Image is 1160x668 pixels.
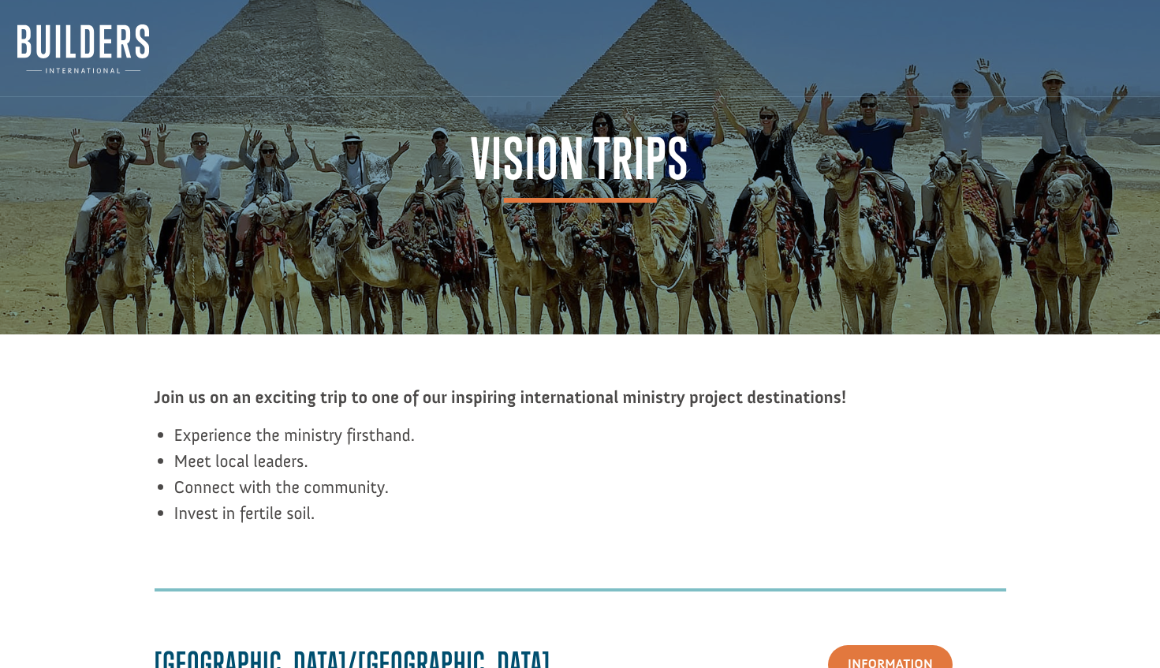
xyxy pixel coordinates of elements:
span: Experience the ministry firsthand. [174,424,415,446]
img: Builders International [17,24,149,73]
strong: Join us on an exciting trip to one of our inspiring international ministry project destinations! [155,386,847,408]
span: Meet local leaders. [174,450,308,472]
span: Invest in fertile soil. [174,502,315,524]
span: Vision Trips [471,131,690,203]
span: Connect with the community. [174,476,389,498]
